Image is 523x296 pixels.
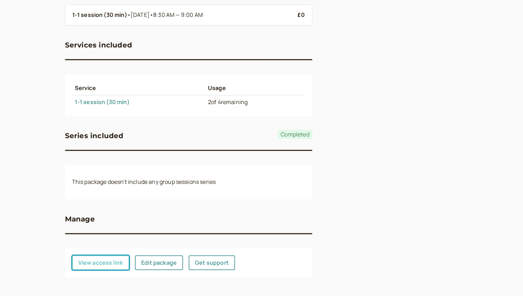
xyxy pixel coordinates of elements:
h3: Services included [65,39,132,51]
iframe: Chat Widget [488,262,523,296]
span: • [150,11,153,19]
a: 1-1 session (30 min) [75,98,130,106]
button: View access link [72,255,130,270]
p: This package doesn't include any group sessions series [72,178,305,187]
b: £0 [298,11,305,19]
h3: Manage [65,213,95,225]
b: 1-1 session (30 min) [72,11,127,20]
a: Get support [189,255,235,270]
span: 8:30 AM — 9:00 AM [153,11,203,19]
h3: Series included [65,130,124,141]
td: 2 of 4 remaining [205,95,305,109]
a: Edit package [135,255,183,270]
span: [DATE] [131,11,203,20]
span: Completed [278,130,312,139]
th: Service [72,81,205,95]
th: Usage [205,81,305,95]
span: • [127,11,131,20]
a: 1-1 session (30 min)•[DATE]•8:30 AM — 9:00 AM [72,11,292,20]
